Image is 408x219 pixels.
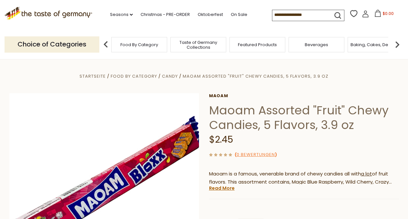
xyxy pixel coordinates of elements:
[209,93,399,98] a: Maoam
[391,38,404,51] img: next arrow
[172,40,224,50] a: Taste of Germany Collections
[237,151,275,158] a: 0 Bewertungen
[183,73,328,79] a: Maoam Assorted "Fruit" Chewy Candies, 5 Flavors, 3.9 oz
[120,42,158,47] a: Food By Category
[209,170,399,186] p: Maoam is a famous, venerable brand of chewy candies all with of fruit flavors. This assortment co...
[209,133,233,146] span: $2.45
[305,42,328,47] a: Beverages
[99,38,112,51] img: previous arrow
[141,11,190,18] a: Christmas - PRE-ORDER
[5,36,99,52] p: Choice of Categories
[351,42,401,47] a: Baking, Cakes, Desserts
[238,42,277,47] a: Featured Products
[383,11,394,16] span: $0.00
[111,73,157,79] a: Food By Category
[209,185,235,191] a: Read More
[198,11,223,18] a: Oktoberfest
[209,103,399,132] h1: Maoam Assorted "Fruit" Chewy Candies, 5 Flavors, 3.9 oz
[110,11,133,18] a: Seasons
[361,170,372,177] span: a lot
[235,151,277,158] span: ( )
[231,11,247,18] a: On Sale
[162,73,178,79] a: Candy
[370,10,398,19] button: $0.00
[80,73,106,79] a: Startseite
